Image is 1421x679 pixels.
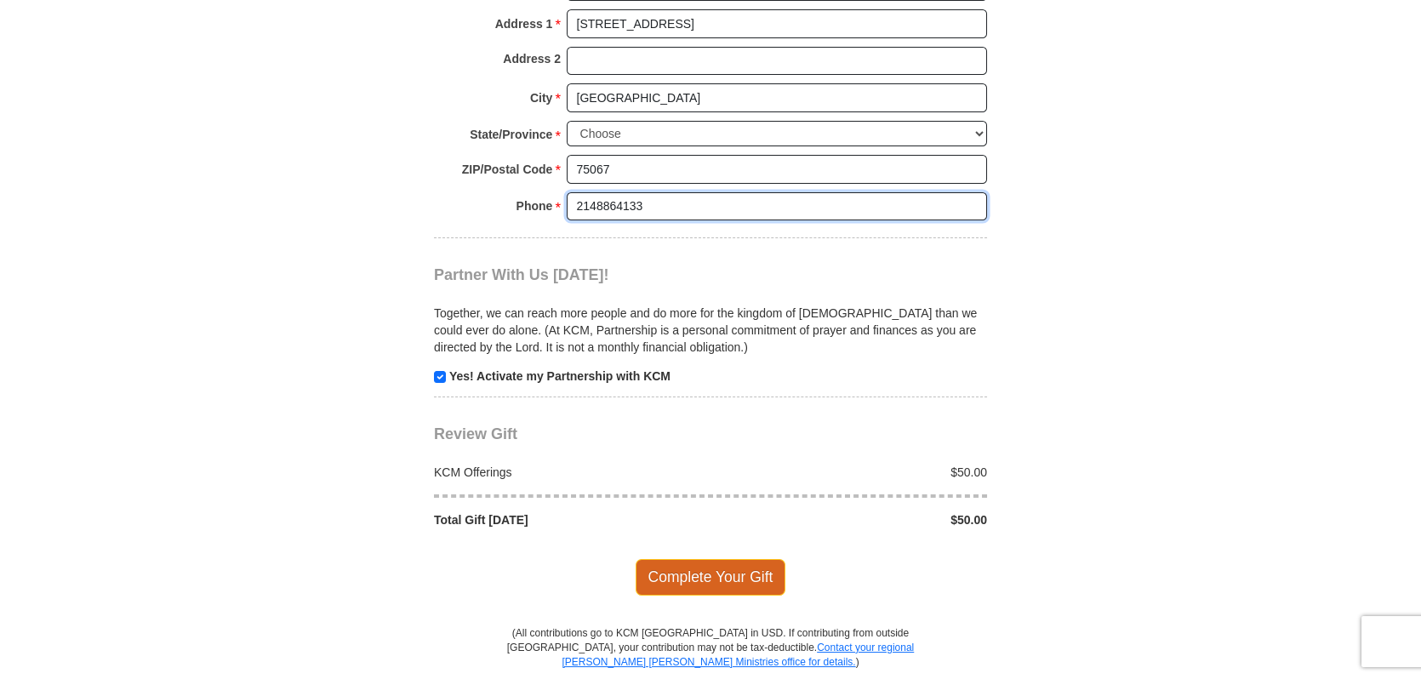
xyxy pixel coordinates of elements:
strong: Yes! Activate my Partnership with KCM [449,369,671,383]
span: Review Gift [434,425,517,442]
strong: City [530,86,552,110]
strong: ZIP/Postal Code [462,157,553,181]
span: Partner With Us [DATE]! [434,266,609,283]
a: Contact your regional [PERSON_NAME] [PERSON_NAME] Ministries office for details. [562,642,914,668]
div: KCM Offerings [425,464,711,481]
strong: Address 2 [503,47,561,71]
span: Complete Your Gift [636,559,786,595]
p: Together, we can reach more people and do more for the kingdom of [DEMOGRAPHIC_DATA] than we coul... [434,305,987,356]
div: Total Gift [DATE] [425,511,711,528]
div: $50.00 [710,464,996,481]
strong: State/Province [470,123,552,146]
div: $50.00 [710,511,996,528]
strong: Address 1 [495,12,553,36]
strong: Phone [516,194,553,218]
